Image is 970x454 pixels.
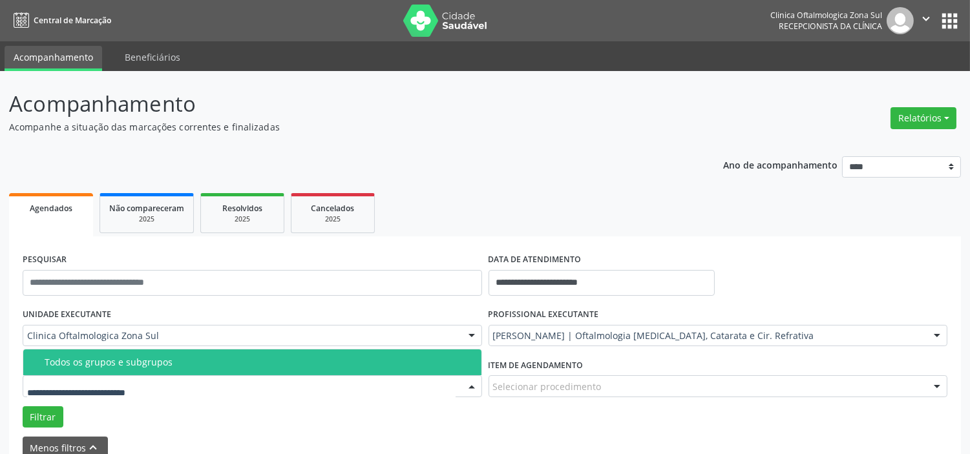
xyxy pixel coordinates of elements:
[919,12,933,26] i: 
[489,355,584,375] label: Item de agendamento
[300,214,365,224] div: 2025
[23,406,63,428] button: Filtrar
[30,203,72,214] span: Agendados
[34,15,111,26] span: Central de Marcação
[109,203,184,214] span: Não compareceram
[23,305,111,325] label: UNIDADE EXECUTANTE
[311,203,355,214] span: Cancelados
[9,88,675,120] p: Acompanhamento
[210,214,275,224] div: 2025
[27,329,456,342] span: Clinica Oftalmologica Zona Sul
[891,107,956,129] button: Relatórios
[489,250,582,270] label: DATA DE ATENDIMENTO
[489,305,599,325] label: PROFISSIONAL EXECUTANTE
[493,380,602,393] span: Selecionar procedimento
[9,10,111,31] a: Central de Marcação
[887,7,914,34] img: img
[23,250,67,270] label: PESQUISAR
[938,10,961,32] button: apps
[5,46,102,71] a: Acompanhamento
[109,214,184,224] div: 2025
[723,156,838,172] p: Ano de acompanhamento
[914,7,938,34] button: 
[45,357,474,367] div: Todos os grupos e subgrupos
[493,329,922,342] span: [PERSON_NAME] | Oftalmologia [MEDICAL_DATA], Catarata e Cir. Refrativa
[9,120,675,134] p: Acompanhe a situação das marcações correntes e finalizadas
[222,203,262,214] span: Resolvidos
[116,46,189,68] a: Beneficiários
[770,10,882,21] div: Clinica Oftalmologica Zona Sul
[779,21,882,32] span: Recepcionista da clínica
